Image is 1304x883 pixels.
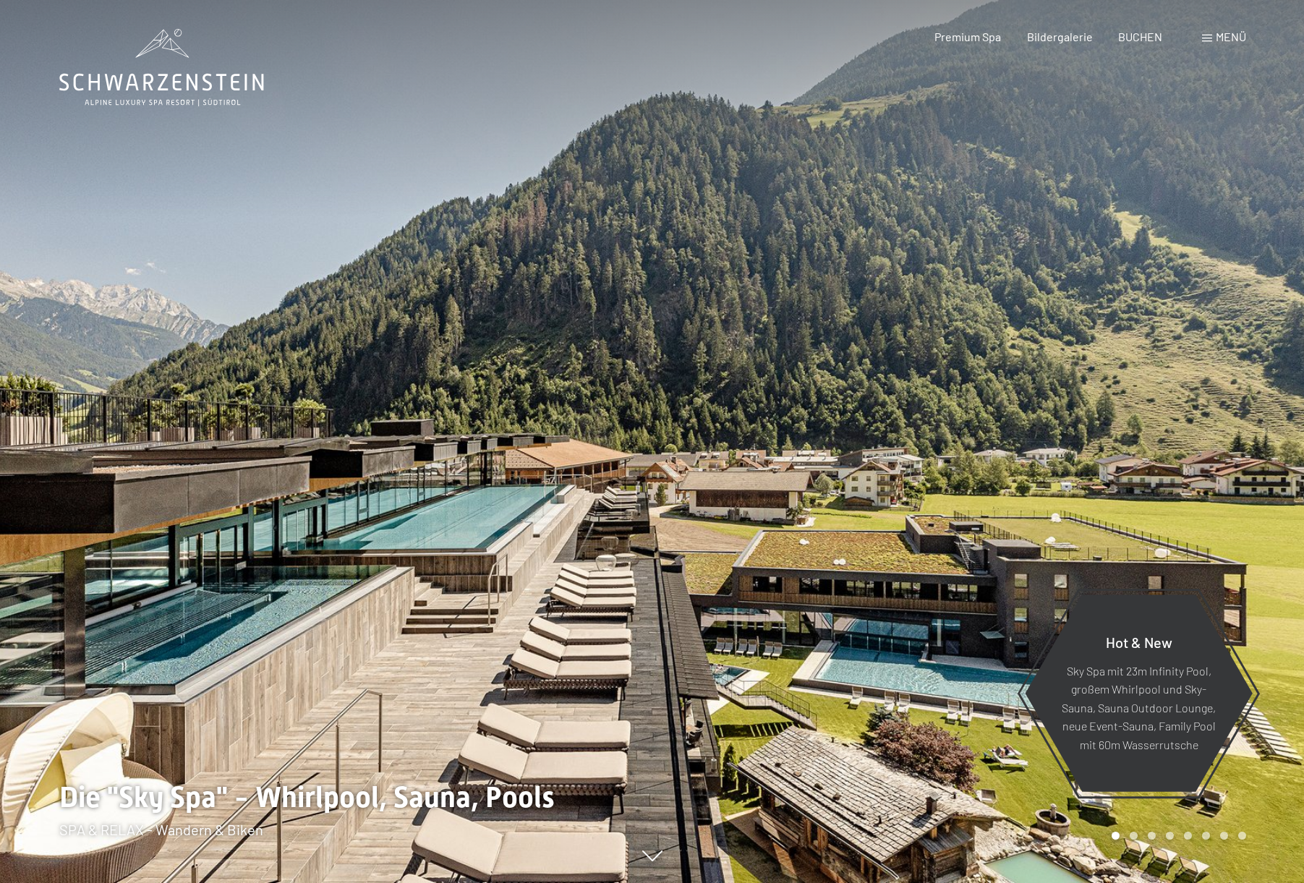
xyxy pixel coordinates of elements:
div: Carousel Page 3 [1148,832,1156,840]
div: Carousel Page 1 (Current Slide) [1112,832,1120,840]
span: Hot & New [1106,633,1172,650]
a: BUCHEN [1118,30,1162,43]
a: Hot & New Sky Spa mit 23m Infinity Pool, großem Whirlpool und Sky-Sauna, Sauna Outdoor Lounge, ne... [1024,594,1253,793]
div: Carousel Pagination [1107,832,1246,840]
div: Carousel Page 2 [1130,832,1138,840]
div: Carousel Page 4 [1166,832,1174,840]
div: Carousel Page 7 [1220,832,1228,840]
span: Menü [1216,30,1246,43]
div: Carousel Page 5 [1184,832,1192,840]
a: Bildergalerie [1027,30,1093,43]
div: Carousel Page 8 [1238,832,1246,840]
a: Premium Spa [934,30,1001,43]
div: Carousel Page 6 [1202,832,1210,840]
p: Sky Spa mit 23m Infinity Pool, großem Whirlpool und Sky-Sauna, Sauna Outdoor Lounge, neue Event-S... [1060,661,1217,754]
